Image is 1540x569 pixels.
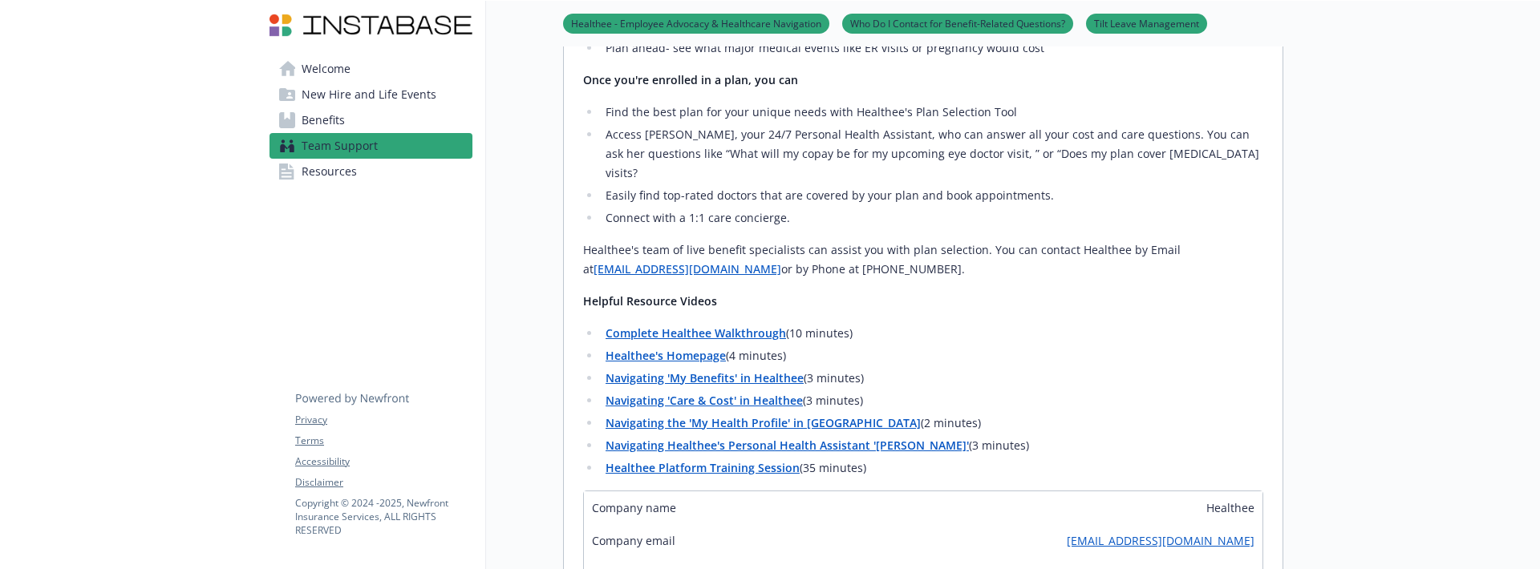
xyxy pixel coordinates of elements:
[601,436,1263,455] li: (3 minutes)
[601,346,1263,365] li: (4 minutes)
[269,133,472,159] a: Team Support
[1206,499,1254,516] span: Healthee
[842,15,1073,30] a: Who Do I Contact for Benefit-Related Questions?
[302,56,351,82] span: Welcome
[601,369,1263,388] li: (3 minutes)
[601,103,1263,122] li: Find the best plan for your unique needs with Healthee's Plan Selection Tool
[601,391,1263,410] li: (3 minutes)
[592,532,675,549] span: Company email
[601,324,1263,343] li: (10 minutes)
[601,208,1263,228] li: Connect with a 1:1 care concierge.
[606,415,921,430] a: Navigating the 'My Health Profile' in [GEOGRAPHIC_DATA]
[583,72,798,87] strong: Once you're enrolled in a plan, you can
[1086,15,1207,30] a: Tilt Leave Management
[302,159,357,184] span: Resources
[1067,532,1254,549] a: [EMAIL_ADDRESS][DOMAIN_NAME]
[269,159,472,184] a: Resources
[302,133,378,159] span: Team Support
[302,82,436,107] span: New Hire and Life Events
[601,458,1263,478] li: (35 minutes)
[606,370,804,385] a: Navigating 'My Benefits' in Healthee
[583,293,717,309] strong: Helpful Resource Videos
[563,15,829,30] a: Healthee - Employee Advocacy & Healthcare Navigation
[606,438,969,453] a: Navigating Healthee's Personal Health Assistant '[PERSON_NAME]'
[601,414,1263,433] li: (2 minutes)
[302,107,345,133] span: Benefits
[606,393,803,408] a: Navigating 'Care & Cost' in Healthee
[601,186,1263,205] li: Easily find top-rated doctors that are covered by your plan and book appointments.
[592,499,676,516] span: Company name
[606,325,786,341] a: Complete Healthee Walkthrough
[295,496,472,537] p: Copyright © 2024 - 2025 , Newfront Insurance Services, ALL RIGHTS RESERVED
[601,38,1263,58] li: Plan ahead- see what major medical events like ER visits or pregnancy would cost
[594,261,781,276] a: [EMAIL_ADDRESS][DOMAIN_NAME]
[583,240,1263,279] p: Healthee's team of live benefit specialists can assist you with plan selection. You can contact H...
[269,82,472,107] a: New Hire and Life Events
[269,107,472,133] a: Benefits
[295,413,472,427] a: Privacy
[269,56,472,82] a: Welcome
[606,460,800,475] a: Healthee Platform Training Session
[295,434,472,448] a: Terms
[601,125,1263,183] li: Access [PERSON_NAME], your 24/7 Personal Health Assistant, who can answer all your cost and care ...
[295,454,472,469] a: Accessibility
[295,475,472,490] a: Disclaimer
[606,348,726,363] a: Healthee's Homepage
